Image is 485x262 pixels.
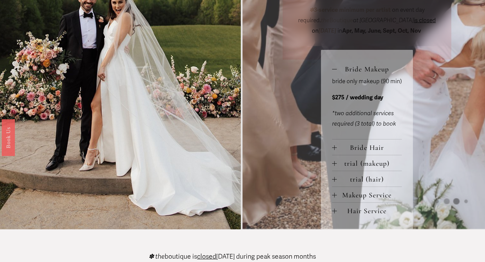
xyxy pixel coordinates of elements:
[342,27,421,34] strong: Apr, May, June, Sept, Oct, Nov
[337,191,402,199] span: Makeup Service
[2,119,15,156] a: Book Us
[332,110,396,127] em: *two additional services required (3 total) to book
[298,6,426,24] span: on event day required.
[353,17,414,24] em: at [GEOGRAPHIC_DATA]
[149,253,165,261] em: ✽ the
[332,155,402,171] button: trial (makeup)
[319,27,336,34] em: [DATE]
[332,94,383,101] strong: $275 / wedding day
[309,6,314,13] em: ✽
[332,139,402,155] button: Bride Hair
[336,27,422,34] span: in
[332,171,402,187] button: trial (hair)
[337,175,402,184] span: trial (hair)
[337,65,402,73] span: Bride Makeup
[314,6,391,13] strong: 3-service minimum per artist
[321,17,353,24] span: Boutique
[321,17,329,24] em: the
[332,61,402,76] button: Bride Makeup
[332,76,402,87] p: bride only makeup (90 min)
[337,159,402,168] span: trial (makeup)
[293,5,441,36] p: on
[414,17,436,24] span: is closed
[337,143,402,152] span: Bride Hair
[149,254,316,260] p: boutique is [DATE] during peak season months
[197,253,216,261] span: closed
[332,76,402,139] div: Bride Makeup
[337,207,402,215] span: Hair Service
[332,187,402,202] button: Makeup Service
[332,203,402,218] button: Hair Service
